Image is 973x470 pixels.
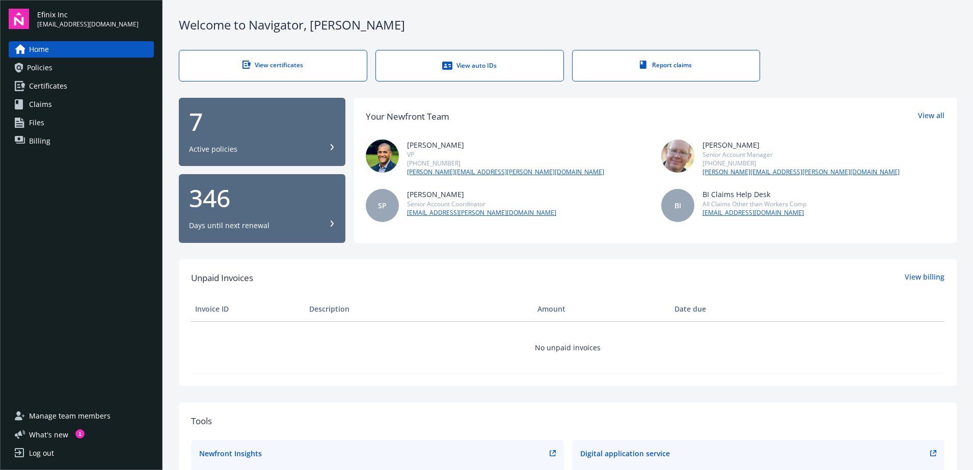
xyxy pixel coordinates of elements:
div: View auto IDs [396,61,543,71]
span: Policies [27,60,52,76]
img: photo [661,140,694,173]
a: Manage team members [9,408,154,424]
div: Senior Account Manager [702,150,900,159]
div: VP [407,150,604,159]
span: Files [29,115,44,131]
div: Digital application service [580,448,670,459]
div: 7 [189,109,335,134]
span: What ' s new [29,429,68,440]
a: [PERSON_NAME][EMAIL_ADDRESS][PERSON_NAME][DOMAIN_NAME] [407,168,604,177]
div: Welcome to Navigator , [PERSON_NAME] [179,16,957,34]
a: Billing [9,133,154,149]
th: Date due [670,297,785,321]
div: View certificates [200,61,346,69]
a: View certificates [179,50,367,81]
a: Files [9,115,154,131]
a: [PERSON_NAME][EMAIL_ADDRESS][PERSON_NAME][DOMAIN_NAME] [702,168,900,177]
span: Claims [29,96,52,113]
div: [PHONE_NUMBER] [407,159,604,168]
img: photo [366,140,399,173]
div: Senior Account Coordinator [407,200,556,208]
div: Tools [191,414,944,428]
th: Amount [533,297,670,321]
span: Manage team members [29,408,111,424]
a: Policies [9,60,154,76]
div: Days until next renewal [189,220,269,231]
a: Home [9,41,154,58]
div: All Claims Other than Workers Comp [702,200,806,208]
img: navigator-logo.svg [9,9,29,29]
div: [PERSON_NAME] [702,140,900,150]
button: Efinix Inc[EMAIL_ADDRESS][DOMAIN_NAME] [37,9,154,29]
a: View all [918,110,944,123]
th: Description [305,297,533,321]
div: Your Newfront Team [366,110,449,123]
td: No unpaid invoices [191,321,944,373]
div: Active policies [189,144,237,154]
a: Claims [9,96,154,113]
a: [EMAIL_ADDRESS][PERSON_NAME][DOMAIN_NAME] [407,208,556,217]
div: 1 [75,429,85,438]
a: View billing [905,271,944,285]
div: Report claims [593,61,740,69]
div: [PERSON_NAME] [407,189,556,200]
div: [PHONE_NUMBER] [702,159,900,168]
span: Home [29,41,49,58]
div: 346 [189,186,335,210]
a: View auto IDs [375,50,564,81]
span: Unpaid Invoices [191,271,253,285]
div: BI Claims Help Desk [702,189,806,200]
a: Report claims [572,50,761,81]
div: Log out [29,445,54,461]
button: 7Active policies [179,98,345,167]
span: BI [674,200,681,211]
span: Efinix Inc [37,9,139,20]
a: [EMAIL_ADDRESS][DOMAIN_NAME] [702,208,806,217]
button: What's new1 [9,429,85,440]
th: Invoice ID [191,297,305,321]
span: SP [378,200,387,211]
span: Billing [29,133,50,149]
button: 346Days until next renewal [179,174,345,243]
div: Newfront Insights [199,448,262,459]
a: Certificates [9,78,154,94]
span: [EMAIL_ADDRESS][DOMAIN_NAME] [37,20,139,29]
span: Certificates [29,78,67,94]
div: [PERSON_NAME] [407,140,604,150]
